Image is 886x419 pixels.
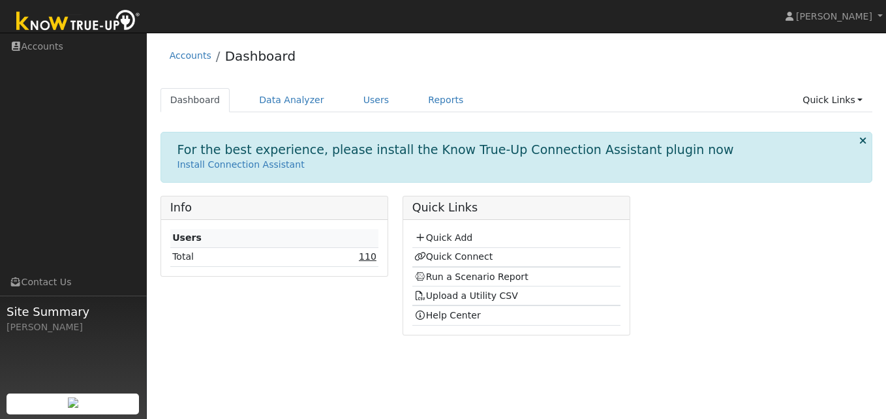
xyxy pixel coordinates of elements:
[418,88,473,112] a: Reports
[359,251,376,262] a: 110
[172,232,202,243] strong: Users
[414,310,481,320] a: Help Center
[7,320,140,334] div: [PERSON_NAME]
[414,251,493,262] a: Quick Connect
[414,272,528,282] a: Run a Scenario Report
[249,88,334,112] a: Data Analyzer
[793,88,872,112] a: Quick Links
[177,159,305,170] a: Install Connection Assistant
[10,7,147,37] img: Know True-Up
[414,290,518,301] a: Upload a Utility CSV
[414,232,472,243] a: Quick Add
[7,303,140,320] span: Site Summary
[170,50,211,61] a: Accounts
[412,201,621,215] h5: Quick Links
[354,88,399,112] a: Users
[225,48,296,64] a: Dashboard
[170,247,283,266] td: Total
[177,142,734,157] h1: For the best experience, please install the Know True-Up Connection Assistant plugin now
[796,11,872,22] span: [PERSON_NAME]
[170,201,379,215] h5: Info
[68,397,78,408] img: retrieve
[160,88,230,112] a: Dashboard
